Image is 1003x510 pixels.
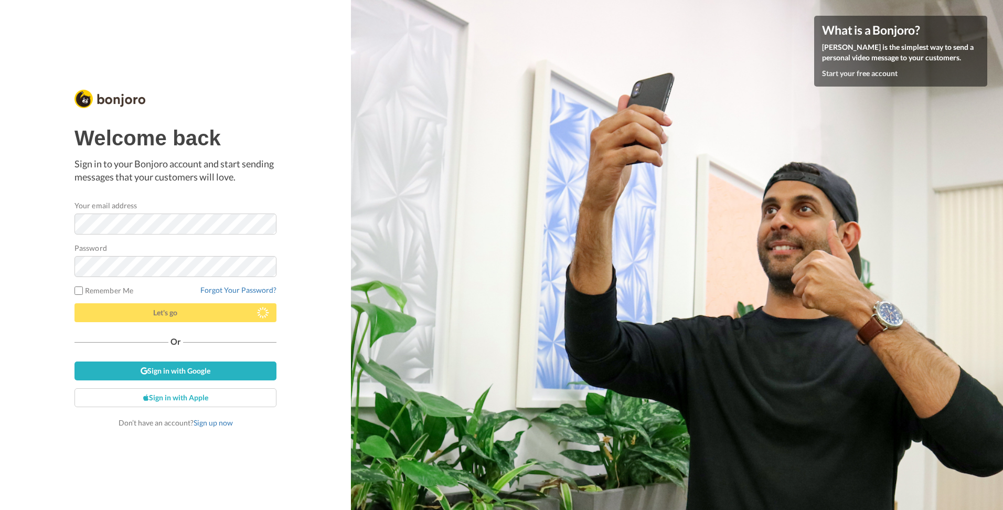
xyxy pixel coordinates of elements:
[168,338,183,345] span: Or
[200,285,276,294] a: Forgot Your Password?
[194,418,233,427] a: Sign up now
[119,418,233,427] span: Don’t have an account?
[74,303,276,322] button: Let's go
[74,126,276,150] h1: Welcome back
[74,200,137,211] label: Your email address
[822,69,898,78] a: Start your free account
[74,157,276,184] p: Sign in to your Bonjoro account and start sending messages that your customers will love.
[74,242,107,253] label: Password
[74,362,276,380] a: Sign in with Google
[74,286,83,295] input: Remember Me
[822,42,979,63] p: [PERSON_NAME] is the simplest way to send a personal video message to your customers.
[153,308,177,317] span: Let's go
[74,388,276,407] a: Sign in with Apple
[74,285,133,296] label: Remember Me
[822,24,979,37] h4: What is a Bonjoro?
